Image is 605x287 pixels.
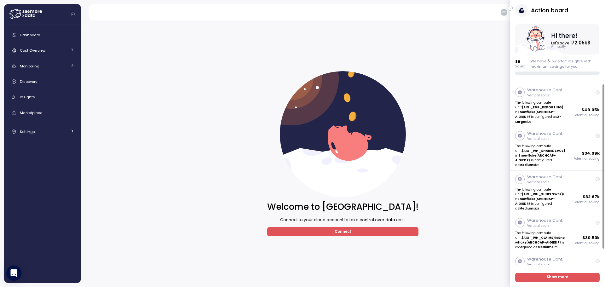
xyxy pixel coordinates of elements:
[527,130,563,137] p: Warehouse Conf.
[516,236,565,244] strong: Snowflake
[538,245,552,249] strong: Medium
[522,192,563,196] strong: (AIGI_WH_SUNFLOWER)
[516,273,600,282] a: Show more
[527,180,563,185] p: Vertical scale
[574,113,600,118] p: Potential saving
[7,75,78,88] a: Discovery
[527,137,563,141] p: Vertical scale
[522,236,555,240] strong: (AIGI_WH_CLAIMS)
[20,64,39,69] span: Monitoring
[520,206,533,210] strong: Medium
[516,115,562,123] strong: X-Large
[6,266,21,281] div: Open Intercom Messenger
[280,217,406,223] p: Connect to your cloud account to take control over data cost.
[267,227,418,236] a: Connect
[501,9,507,15] img: efcba25e24a0c2bd60db0c6103d4c202
[7,29,78,41] a: Dashboard
[335,227,351,236] span: Connect
[20,95,35,100] span: Insights
[516,100,566,124] p: The following compute unit in ( ) is configured as size
[510,84,605,127] a: Warehouse Conf.Vertical scaleThe following compute unit(AIGI_EDR_REPORTING)inSnowflake(ARCHCAP-AI...
[20,129,35,134] span: Settings
[547,273,568,282] span: Show more
[7,125,78,138] a: Settings
[582,150,600,157] p: $ 34.09k
[527,262,563,267] p: Vertical scale
[574,241,600,245] p: Potential saving
[516,231,566,250] p: The following compute unit in ( ) is configured as size
[7,106,78,119] a: Marketplace
[20,32,40,37] span: Dashboard
[516,110,555,119] strong: ARCHCAP-AIGIEDR
[520,163,533,167] strong: Medium
[574,157,600,161] p: Potential saving
[20,79,37,84] span: Discovery
[516,144,566,168] p: The following compute unit in ( ) is configured as size
[518,197,536,201] strong: Snowflake
[516,59,526,64] p: $ 0
[519,153,537,158] strong: Snowflake
[69,12,77,17] button: Collapse navigation
[574,200,600,204] p: Potential saving
[516,64,526,69] p: Saved
[267,201,418,213] h1: Welcome to [GEOGRAPHIC_DATA]!
[582,107,600,113] p: $ 49.05k
[510,127,605,171] a: Warehouse Conf.Vertical scaleThe following compute unit(AIGI_WH_SHAREDSVCS)inSnowflake(ARCHCAP-AI...
[20,48,45,53] span: Cost Overview
[20,110,42,115] span: Marketplace
[583,235,600,241] p: $ 30.53k
[552,39,591,46] text: Let's save
[522,105,564,109] strong: (AIGI_EDR_REPORTING)
[7,44,78,57] a: Cost Overview
[516,187,566,211] p: The following compute unit in ( ) is configured as size
[7,60,78,72] a: Monitoring
[547,59,550,64] span: 5
[571,39,591,46] tspan: 172.05k $
[531,6,568,14] h3: Action board
[518,110,536,114] strong: Snowflake
[583,194,600,200] p: $ 32.67k
[516,153,556,162] strong: ARCHCAP-AIGIEDR
[527,87,563,93] p: Warehouse Conf.
[280,71,406,197] img: splash
[527,256,563,262] p: Warehouse Conf.
[522,149,566,153] strong: (AIGI_WH_SHAREDSVCS)
[527,174,563,180] p: Warehouse Conf.
[510,171,605,214] a: Warehouse Conf.Vertical scaleThe following compute unit(AIGI_WH_SUNFLOWER)inSnowflake(ARCHCAP-AIG...
[527,224,563,228] p: Vertical scale
[527,217,563,224] p: Warehouse Conf.
[528,240,560,244] strong: ARCHCAP-AIGIEDR
[531,59,600,69] div: We have low effort insights with maximum savings for you
[552,45,567,49] text: Annually
[7,91,78,104] a: Insights
[510,214,605,253] a: Warehouse Conf.Vertical scaleThe following compute unit(AIGI_WH_CLAIMS)inSnowflake(ARCHCAP-AIGIED...
[516,197,555,206] strong: ARCHCAP-AIGIEDR
[527,93,563,98] p: Vertical scale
